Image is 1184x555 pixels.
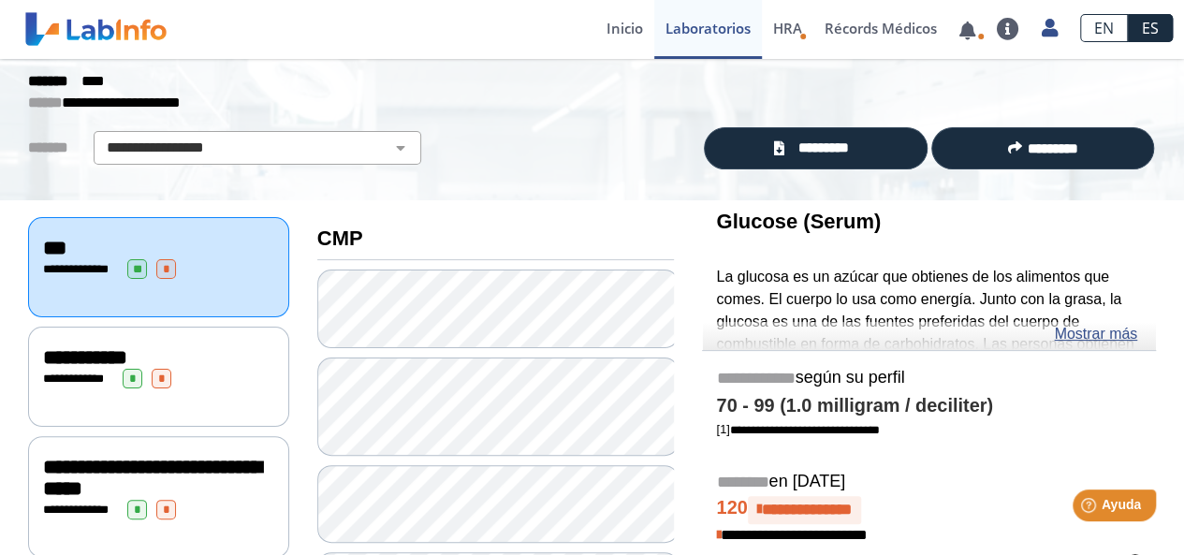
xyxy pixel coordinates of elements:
a: [1] [716,422,879,436]
h4: 120 [716,496,1142,524]
a: EN [1080,14,1128,42]
b: CMP [317,226,363,250]
h4: 70 - 99 (1.0 milligram / deciliter) [716,395,1142,417]
p: La glucosa es un azúcar que obtienes de los alimentos que comes. El cuerpo lo usa como energía. J... [716,266,1142,467]
a: Mostrar más [1054,323,1137,345]
a: ES [1128,14,1173,42]
iframe: Help widget launcher [1017,482,1163,534]
span: HRA [773,19,802,37]
h5: en [DATE] [716,472,1142,493]
b: Glucose (Serum) [716,210,881,233]
h5: según su perfil [716,368,1142,389]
